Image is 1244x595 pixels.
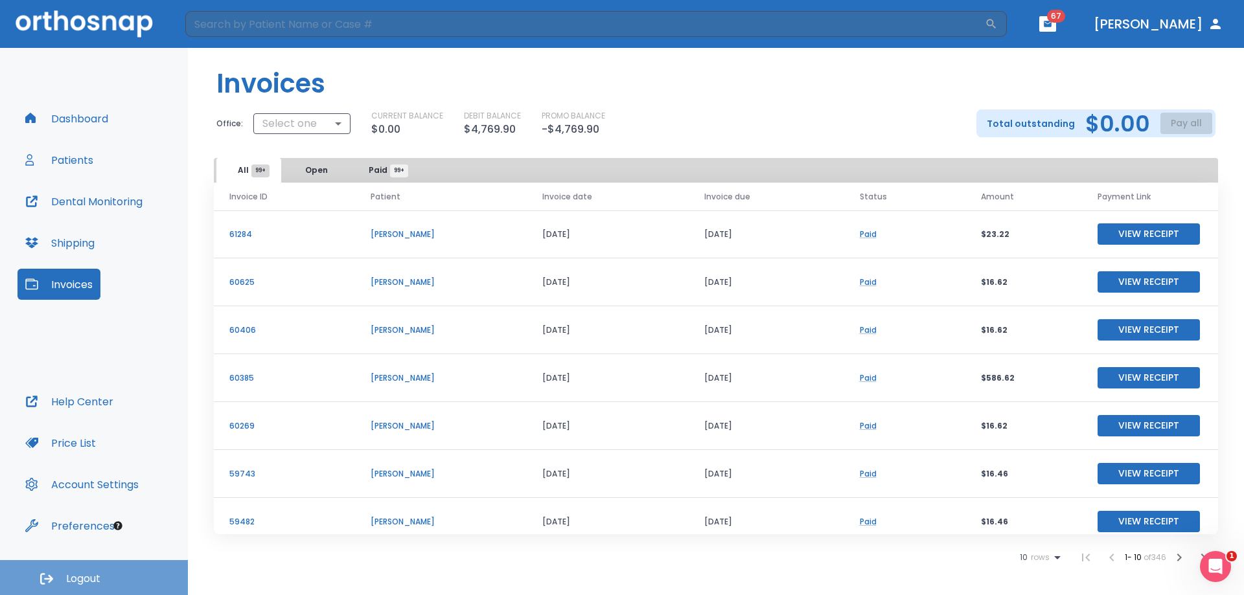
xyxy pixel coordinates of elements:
[1098,276,1200,287] a: View Receipt
[1020,553,1028,562] span: 10
[371,276,511,288] p: [PERSON_NAME]
[1200,551,1231,582] iframe: Intercom live chat
[229,276,340,288] p: 60625
[251,164,270,177] span: 99+
[860,276,877,287] a: Paid
[371,468,511,480] p: [PERSON_NAME]
[371,122,400,137] p: $0.00
[689,450,844,498] td: [DATE]
[1098,191,1151,203] span: Payment Link
[464,110,521,122] p: DEBIT BALANCE
[229,420,340,432] p: 60269
[527,450,689,498] td: [DATE]
[371,516,511,528] p: [PERSON_NAME]
[860,516,877,527] a: Paid
[981,324,1066,336] p: $16.62
[1028,553,1050,562] span: rows
[216,64,325,103] h1: Invoices
[1144,552,1166,563] span: of 346
[17,427,104,458] button: Price List
[1098,511,1200,532] button: View Receipt
[987,116,1075,131] p: Total outstanding
[689,306,844,354] td: [DATE]
[17,469,146,500] button: Account Settings
[981,191,1014,203] span: Amount
[371,324,511,336] p: [PERSON_NAME]
[1047,10,1065,23] span: 67
[542,110,605,122] p: PROMO BALANCE
[981,229,1066,240] p: $23.22
[1098,228,1200,239] a: View Receipt
[542,191,592,203] span: Invoice date
[17,510,122,541] button: Preferences
[216,158,419,183] div: tabs
[185,11,985,37] input: Search by Patient Name or Case #
[860,191,887,203] span: Status
[17,386,121,417] button: Help Center
[981,372,1066,384] p: $586.62
[1227,551,1237,561] span: 1
[229,324,340,336] p: 60406
[229,516,340,528] p: 59482
[1098,223,1200,245] button: View Receipt
[371,372,511,384] p: [PERSON_NAME]
[1098,367,1200,388] button: View Receipt
[371,110,443,122] p: CURRENT BALANCE
[1098,324,1200,335] a: View Receipt
[689,258,844,306] td: [DATE]
[1098,467,1200,478] a: View Receipt
[689,402,844,450] td: [DATE]
[371,420,511,432] p: [PERSON_NAME]
[464,122,516,137] p: $4,769.90
[704,191,750,203] span: Invoice due
[527,354,689,402] td: [DATE]
[17,144,101,175] button: Patients
[17,186,150,217] button: Dental Monitoring
[16,10,153,37] img: Orthosnap
[371,229,511,240] p: [PERSON_NAME]
[981,516,1066,528] p: $16.46
[689,498,844,546] td: [DATE]
[216,118,243,129] p: Office:
[369,164,399,176] span: Paid
[112,520,124,532] div: Tooltip anchor
[229,229,340,240] p: 61284
[981,420,1066,432] p: $16.62
[981,276,1066,288] p: $16.62
[238,164,260,176] span: All
[371,191,400,203] span: Patient
[527,258,689,306] td: [DATE]
[390,164,408,177] span: 99+
[1098,463,1200,484] button: View Receipt
[1088,12,1228,36] button: [PERSON_NAME]
[66,572,100,586] span: Logout
[860,420,877,431] a: Paid
[1098,415,1200,436] button: View Receipt
[1085,114,1150,133] h2: $0.00
[1098,515,1200,526] a: View Receipt
[689,210,844,258] td: [DATE]
[689,354,844,402] td: [DATE]
[527,498,689,546] td: [DATE]
[527,402,689,450] td: [DATE]
[527,306,689,354] td: [DATE]
[229,372,340,384] p: 60385
[17,227,102,258] button: Shipping
[229,191,268,203] span: Invoice ID
[860,468,877,479] a: Paid
[1125,552,1144,563] span: 1 - 10
[253,111,351,137] div: Select one
[860,229,877,240] a: Paid
[17,269,100,300] button: Invoices
[1098,271,1200,293] button: View Receipt
[860,324,877,335] a: Paid
[17,103,116,134] button: Dashboard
